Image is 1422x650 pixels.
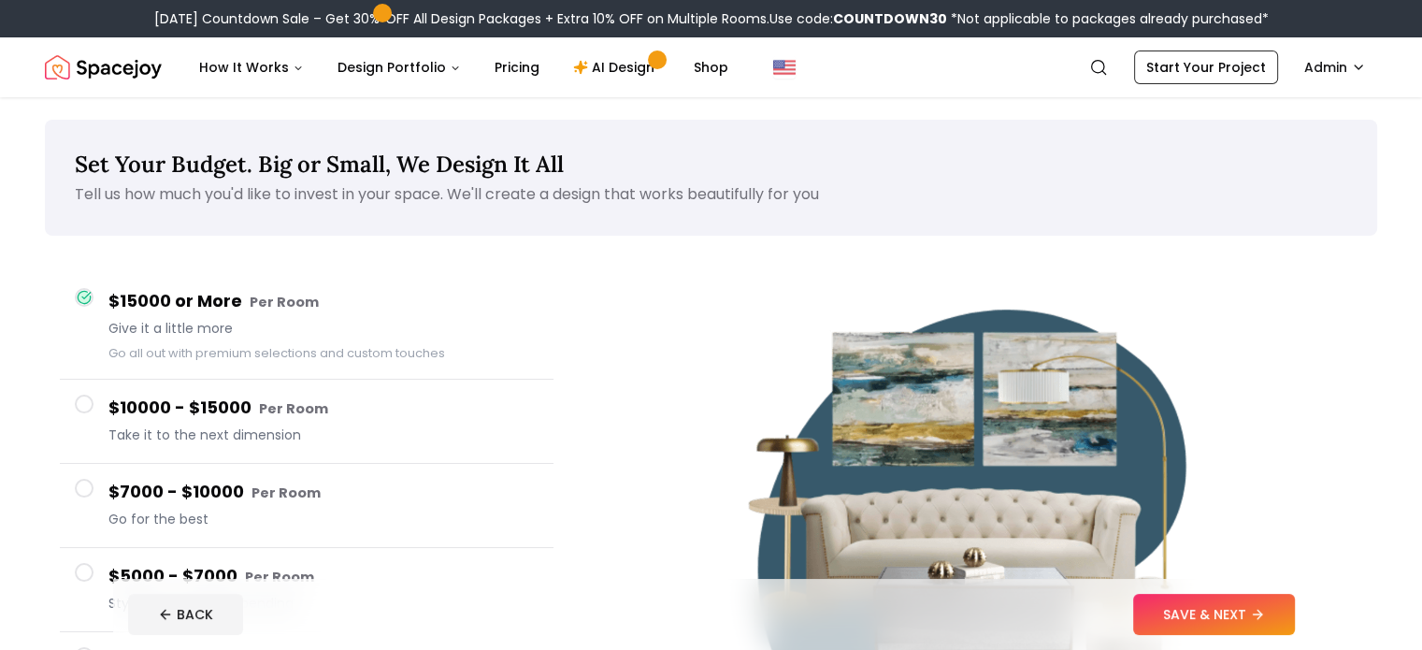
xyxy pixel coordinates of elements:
span: Style meets smart spending [108,594,539,613]
a: Shop [679,49,743,86]
button: Design Portfolio [323,49,476,86]
small: Per Room [250,293,319,311]
a: Spacejoy [45,49,162,86]
button: Admin [1293,51,1377,84]
small: Per Room [245,568,314,586]
button: BACK [128,594,243,635]
button: $5000 - $7000 Per RoomStyle meets smart spending [60,548,553,632]
button: How It Works [184,49,319,86]
h4: $5000 - $7000 [108,563,539,590]
h4: $7000 - $10000 [108,479,539,506]
small: Per Room [259,399,328,418]
span: Set Your Budget. Big or Small, We Design It All [75,150,564,179]
button: $15000 or More Per RoomGive it a little moreGo all out with premium selections and custom touches [60,273,553,380]
small: Go all out with premium selections and custom touches [108,345,445,361]
button: $10000 - $15000 Per RoomTake it to the next dimension [60,380,553,464]
h4: $15000 or More [108,288,539,315]
small: Per Room [251,484,321,502]
span: Use code: [769,9,947,28]
b: COUNTDOWN30 [833,9,947,28]
a: Pricing [480,49,554,86]
span: Give it a little more [108,319,539,338]
img: Spacejoy Logo [45,49,162,86]
a: Start Your Project [1134,51,1278,84]
span: Take it to the next dimension [108,426,539,444]
button: $7000 - $10000 Per RoomGo for the best [60,464,553,548]
p: Tell us how much you'd like to invest in your space. We'll create a design that works beautifully... [75,183,1347,206]
h4: $10000 - $15000 [108,395,539,422]
div: [DATE] Countdown Sale – Get 30% OFF All Design Packages + Extra 10% OFF on Multiple Rooms. [154,9,1269,28]
span: *Not applicable to packages already purchased* [947,9,1269,28]
nav: Main [184,49,743,86]
img: United States [773,56,796,79]
a: AI Design [558,49,675,86]
span: Go for the best [108,510,539,528]
nav: Global [45,37,1377,97]
button: SAVE & NEXT [1133,594,1295,635]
